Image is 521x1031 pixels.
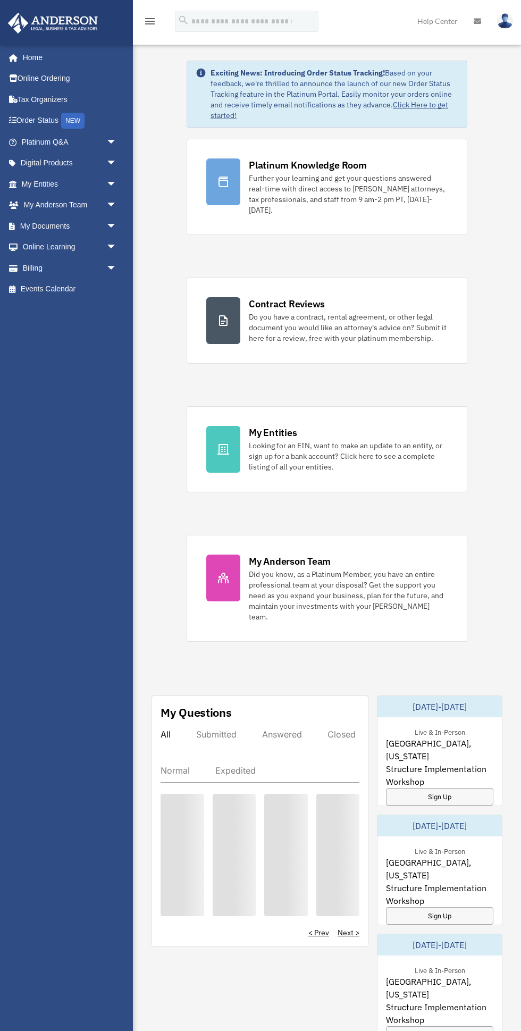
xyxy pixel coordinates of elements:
div: Live & In-Person [406,845,474,856]
a: Tax Organizers [7,89,133,110]
div: [DATE]-[DATE] [377,815,502,836]
span: [GEOGRAPHIC_DATA], [US_STATE] [386,856,493,882]
a: Contract Reviews Do you have a contract, rental agreement, or other legal document you would like... [187,278,467,364]
a: Billingarrow_drop_down [7,257,133,279]
a: < Prev [308,927,329,938]
div: [DATE]-[DATE] [377,696,502,717]
div: Expedited [215,765,256,776]
a: Order StatusNEW [7,110,133,132]
div: Submitted [196,729,237,740]
a: Click Here to get started! [211,100,448,120]
div: Further your learning and get your questions answered real-time with direct access to [PERSON_NAM... [249,173,448,215]
span: arrow_drop_down [106,257,128,279]
span: arrow_drop_down [106,153,128,174]
span: Structure Implementation Workshop [386,1001,493,1026]
a: My Entities Looking for an EIN, want to make an update to an entity, or sign up for a bank accoun... [187,406,467,492]
div: [DATE]-[DATE] [377,934,502,955]
div: Closed [327,729,356,740]
a: My Documentsarrow_drop_down [7,215,133,237]
div: Looking for an EIN, want to make an update to an entity, or sign up for a bank account? Click her... [249,440,448,472]
a: menu [144,19,156,28]
a: My Anderson Team Did you know, as a Platinum Member, you have an entire professional team at your... [187,535,467,642]
a: Platinum Q&Aarrow_drop_down [7,131,133,153]
div: Answered [262,729,302,740]
div: Normal [161,765,190,776]
a: Sign Up [386,907,493,925]
div: Based on your feedback, we're thrilled to announce the launch of our new Order Status Tracking fe... [211,68,458,121]
img: User Pic [497,13,513,29]
i: search [178,14,189,26]
a: My Anderson Teamarrow_drop_down [7,195,133,216]
div: Platinum Knowledge Room [249,158,367,172]
div: My Questions [161,705,232,720]
a: My Entitiesarrow_drop_down [7,173,133,195]
span: arrow_drop_down [106,131,128,153]
span: arrow_drop_down [106,237,128,258]
a: Online Ordering [7,68,133,89]
a: Platinum Knowledge Room Further your learning and get your questions answered real-time with dire... [187,139,467,235]
a: Online Learningarrow_drop_down [7,237,133,258]
div: Live & In-Person [406,964,474,975]
span: [GEOGRAPHIC_DATA], [US_STATE] [386,737,493,762]
span: arrow_drop_down [106,173,128,195]
div: My Anderson Team [249,555,331,568]
a: Events Calendar [7,279,133,300]
div: NEW [61,113,85,129]
span: [GEOGRAPHIC_DATA], [US_STATE] [386,975,493,1001]
a: Home [7,47,128,68]
div: My Entities [249,426,297,439]
a: Digital Productsarrow_drop_down [7,153,133,174]
span: Structure Implementation Workshop [386,762,493,788]
a: Sign Up [386,788,493,806]
span: Structure Implementation Workshop [386,882,493,907]
div: Live & In-Person [406,726,474,737]
a: Next > [338,927,359,938]
i: menu [144,15,156,28]
span: arrow_drop_down [106,195,128,216]
span: arrow_drop_down [106,215,128,237]
div: Contract Reviews [249,297,325,311]
strong: Exciting News: Introducing Order Status Tracking! [211,68,385,78]
div: All [161,729,171,740]
div: Did you know, as a Platinum Member, you have an entire professional team at your disposal? Get th... [249,569,448,622]
div: Do you have a contract, rental agreement, or other legal document you would like an attorney's ad... [249,312,448,343]
img: Anderson Advisors Platinum Portal [5,13,101,33]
